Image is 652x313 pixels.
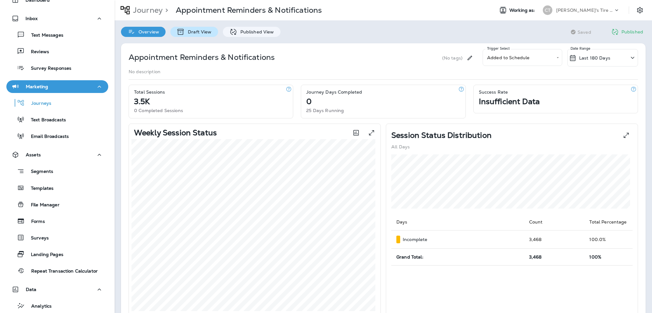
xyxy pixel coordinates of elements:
[134,99,150,104] p: 3.5K
[570,46,591,51] p: Date Range
[6,231,108,244] button: Surveys
[25,303,52,309] p: Analytics
[26,287,37,292] p: Data
[25,235,49,241] p: Surveys
[6,264,108,277] button: Repeat Transaction Calculator
[163,5,168,15] p: >
[25,252,63,258] p: Landing Pages
[25,219,45,225] p: Forms
[6,80,108,93] button: Marketing
[524,214,585,231] th: Count
[237,29,274,34] p: Published View
[306,89,362,95] p: Journey Days Completed
[25,16,38,21] p: Inbox
[26,84,48,89] p: Marketing
[620,129,633,142] button: View Pie expanded to full screen
[6,45,108,58] button: Reviews
[556,8,613,13] p: [PERSON_NAME]'s Tire & Auto
[483,49,562,66] div: Added to Schedule
[25,101,51,107] p: Journeys
[524,231,585,249] td: 3,468
[25,66,71,72] p: Survey Responses
[350,126,363,139] button: Toggle between session count and session percentage
[584,214,633,231] th: Total Percentage
[584,231,633,249] td: 100.0 %
[634,4,646,16] button: Settings
[306,108,344,113] p: 25 Days Running
[26,152,41,157] p: Assets
[6,28,108,41] button: Text Messages
[464,49,476,67] div: Edit
[6,198,108,211] button: File Manager
[479,99,540,104] p: Insufficient Data
[185,29,211,34] p: Draft View
[442,55,463,60] p: (No tags)
[25,202,60,208] p: File Manager
[134,89,165,95] p: Total Sessions
[6,12,108,25] button: Inbox
[25,268,98,274] p: Repeat Transaction Calculator
[403,237,427,242] p: Incomplete
[479,89,508,95] p: Success Rate
[25,49,49,55] p: Reviews
[134,130,217,135] p: Weekly Session Status
[6,113,108,126] button: Text Broadcasts
[391,144,410,149] p: All Days
[306,99,312,104] p: 0
[25,32,63,39] p: Text Messages
[131,5,163,15] p: Journey
[176,5,322,15] p: Appointment Reminders & Notifications
[134,108,183,113] p: 0 Completed Sessions
[135,29,159,34] p: Overview
[589,254,601,260] span: 100%
[6,164,108,178] button: Segments
[487,46,510,51] label: Trigger Select
[25,169,53,175] p: Segments
[6,299,108,312] button: Analytics
[365,126,378,139] button: View graph expanded to full screen
[6,148,108,161] button: Assets
[25,186,53,192] p: Templates
[391,214,524,231] th: Days
[6,214,108,228] button: Forms
[543,5,552,15] div: CT
[6,283,108,296] button: Data
[579,55,610,60] p: Last 180 Days
[509,8,536,13] span: Working as:
[396,254,423,260] span: Grand Total:
[391,133,492,138] p: Session Status Distribution
[25,134,69,140] p: Email Broadcasts
[6,61,108,75] button: Survey Responses
[621,29,643,34] p: Published
[6,181,108,195] button: Templates
[129,52,275,62] p: Appointment Reminders & Notifications
[129,69,160,74] p: No description
[6,247,108,261] button: Landing Pages
[6,96,108,110] button: Journeys
[529,254,542,260] span: 3,468
[578,30,591,35] span: Saved
[25,117,66,123] p: Text Broadcasts
[6,129,108,143] button: Email Broadcasts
